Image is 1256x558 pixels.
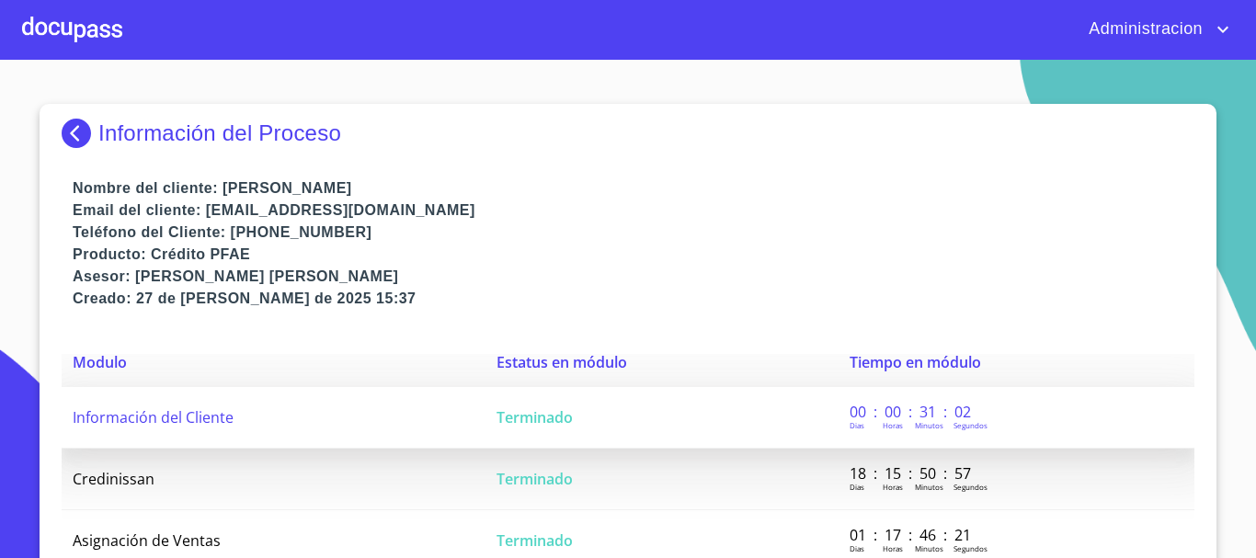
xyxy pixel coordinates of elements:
span: Administracion [1075,15,1212,44]
p: Horas [883,420,903,430]
p: Segundos [953,420,988,430]
span: Información del Cliente [73,407,234,427]
p: Asesor: [PERSON_NAME] [PERSON_NAME] [73,266,1194,288]
p: Minutos [915,420,943,430]
p: Dias [850,420,864,430]
img: Docupass spot blue [62,119,98,148]
p: Minutos [915,482,943,492]
span: Tiempo en módulo [850,352,981,372]
span: Modulo [73,352,127,372]
span: Estatus en módulo [497,352,627,372]
p: Horas [883,482,903,492]
span: Terminado [497,407,573,427]
p: Nombre del cliente: [PERSON_NAME] [73,177,1194,199]
p: Email del cliente: [EMAIL_ADDRESS][DOMAIN_NAME] [73,199,1194,222]
p: 00 : 00 : 31 : 02 [850,402,974,422]
p: Teléfono del Cliente: [PHONE_NUMBER] [73,222,1194,244]
p: Horas [883,543,903,553]
p: Segundos [953,482,988,492]
p: Producto: Crédito PFAE [73,244,1194,266]
p: Dias [850,482,864,492]
p: Dias [850,543,864,553]
p: 18 : 15 : 50 : 57 [850,463,974,484]
div: Información del Proceso [62,119,1194,148]
p: Minutos [915,543,943,553]
p: Información del Proceso [98,120,341,146]
button: account of current user [1075,15,1234,44]
span: Credinissan [73,469,154,489]
span: Asignación de Ventas [73,530,221,551]
p: Segundos [953,543,988,553]
span: Terminado [497,469,573,489]
span: Terminado [497,530,573,551]
p: 01 : 17 : 46 : 21 [850,525,974,545]
p: Creado: 27 de [PERSON_NAME] de 2025 15:37 [73,288,1194,310]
